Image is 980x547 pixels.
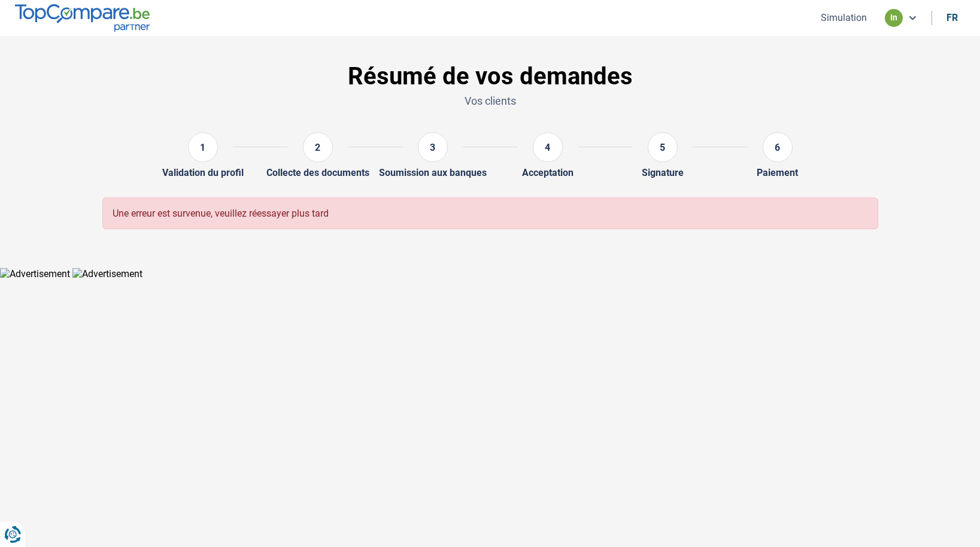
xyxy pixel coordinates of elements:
div: Acceptation [522,167,574,178]
div: Collecte des documents [266,167,369,178]
img: TopCompare.be [15,4,150,31]
div: fr [946,12,958,23]
div: 3 [418,132,448,162]
div: Paiement [757,167,798,178]
p: Vos clients [102,93,878,108]
div: 5 [648,132,678,162]
div: Une erreur est survenue, veuillez réessayer plus tard [102,197,878,229]
div: 6 [763,132,793,162]
h1: Résumé de vos demandes [102,62,878,91]
div: Validation du profil [162,167,244,178]
div: Signature [642,167,684,178]
div: Soumission aux banques [379,167,487,178]
div: 4 [533,132,563,162]
div: 2 [303,132,333,162]
button: Simulation [817,11,870,24]
img: Advertisement [72,268,142,279]
div: 1 [188,132,218,162]
div: in [885,9,903,27]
